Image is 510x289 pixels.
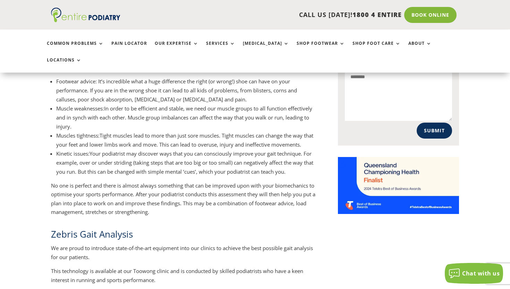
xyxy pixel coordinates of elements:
h2: Zebris Gait Analysis [51,228,315,244]
a: Pain Locator [111,41,147,56]
span: 1800 4 ENTIRE [352,10,402,19]
li: Tight muscles lead to more than just sore muscles. Tight muscles can change the way that your fee... [56,131,315,149]
a: Shop Foot Care [352,41,401,56]
a: Entire Podiatry [51,17,120,24]
p: CALL US [DATE]! [145,10,402,19]
a: [MEDICAL_DATA] [243,41,289,56]
button: Chat with us [445,263,503,284]
a: Locations [47,58,82,73]
li: : It’s incredible what a huge difference the right (or wrong!) shoe can have on your performance.... [56,77,315,104]
span: Muscles tightness: [56,132,100,139]
img: Telstra Business Awards QLD State Finalist - Championing Health Category [338,157,459,214]
a: Common Problems [47,41,104,56]
li: Your podiatrist may discover ways that you can consciously improve your gait technique. For examp... [56,149,315,176]
a: Services [206,41,235,56]
a: About [408,41,432,56]
span: Muscle weaknesses: [56,105,104,112]
a: Shop Footwear [297,41,345,56]
button: Submit [417,123,452,139]
a: Book Online [404,7,457,23]
span: Kinetic issues: [56,150,90,157]
a: Our Expertise [155,41,198,56]
img: logo (1) [51,8,120,22]
p: We are proud to introduce state-of-the-art equipment into our clinics to achieve the best possibl... [51,244,315,267]
p: This technology is available at our Toowong clinic and is conducted by skilled podiatrists who ha... [51,267,315,284]
li: In order to be efficient and stable, we need our muscle groups to all function effectively and in... [56,104,315,131]
span: Chat with us [462,270,500,277]
a: Telstra Business Awards QLD State Finalist - Championing Health Category [338,208,459,215]
p: No one is perfect and there is almost always something that can be improved upon with your biomec... [51,181,315,217]
span: Footwear advice [56,78,95,85]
